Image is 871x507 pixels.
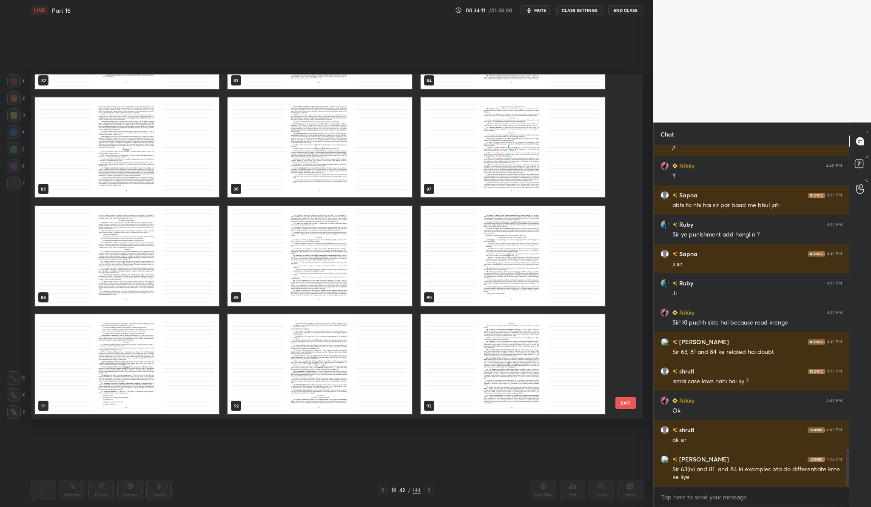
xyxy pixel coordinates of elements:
[408,487,411,493] div: /
[672,193,677,198] img: no-rating-badge.077c3623.svg
[654,123,681,145] p: Chat
[866,129,868,136] p: T
[672,428,677,433] img: no-rating-badge.077c3623.svg
[808,369,825,374] img: iconic-dark.1390631f.png
[672,231,842,239] div: Sir ye punishment add hongi n ?
[672,310,677,315] img: Learner_Badge_beginner_1_8b307cf2a0.svg
[672,289,842,298] div: Ji
[672,201,842,210] div: abhi to nhi hai sir par baad me bhul jati
[521,5,551,15] button: mute
[672,407,842,415] div: Ok
[672,260,842,268] div: ji sir
[672,436,842,444] div: ok sir
[672,457,677,462] img: no-rating-badge.077c3623.svg
[672,222,677,227] img: no-rating-badge.077c3623.svg
[677,191,697,199] h6: Sapna
[677,337,729,346] h6: [PERSON_NAME]
[827,251,842,256] div: 4:41 PM
[672,348,842,356] div: Sir 63, 81 and 84 ke related hai doubt
[826,457,842,462] div: 4:42 PM
[672,398,677,403] img: Learner_Badge_beginner_1_8b307cf2a0.svg
[677,161,695,170] h6: Nikky
[827,193,842,198] div: 4:41 PM
[672,142,842,151] div: ji
[672,369,677,374] img: no-rating-badge.077c3623.svg
[827,310,842,315] div: 4:41 PM
[556,5,603,15] button: CLASS SETTINGS
[660,338,669,346] img: 3
[672,252,677,256] img: no-rating-badge.077c3623.svg
[865,153,868,160] p: D
[672,465,842,481] div: Sir 63(iv) and 81 and 84 ki examples bta do differentiate krne ke liye
[7,91,25,105] div: 2
[660,308,669,317] img: a33b4bbd84f94a8ca37501475465163b.jpg
[660,367,669,376] img: default.png
[7,125,25,139] div: 4
[7,388,25,402] div: X
[672,281,677,286] img: no-rating-badge.077c3623.svg
[672,377,842,386] div: ismai case laws nahi hai ky ?
[413,486,421,494] div: 144
[827,281,842,286] div: 4:41 PM
[826,427,842,433] div: 4:42 PM
[677,367,695,376] h6: shruti
[31,5,48,15] div: LIVE
[7,177,25,190] div: 7
[7,142,25,156] div: 5
[608,5,643,15] button: End Class
[677,308,695,317] h6: Nikky
[660,396,669,405] img: a33b4bbd84f94a8ca37501475465163b.jpg
[808,251,825,256] img: iconic-dark.1390631f.png
[672,319,842,327] div: Sir! Kl puchh skte hai because read krenge
[52,6,71,14] h4: Part 16
[865,177,868,183] p: G
[677,279,693,288] h6: Ruby
[677,396,695,405] h6: Nikky
[660,426,669,434] img: default.png
[660,250,669,258] img: default.png
[615,397,636,409] button: EXIT
[660,455,669,464] img: 3
[654,146,849,487] div: grid
[7,160,25,173] div: 6
[7,405,25,419] div: Z
[398,487,407,493] div: 42
[826,163,842,168] div: 4:40 PM
[672,172,842,180] div: Y
[808,427,825,433] img: iconic-dark.1390631f.png
[808,339,825,345] img: iconic-dark.1390631f.png
[677,220,693,229] h6: Ruby
[827,222,842,227] div: 4:41 PM
[31,74,628,419] div: grid
[660,279,669,288] img: 1fc55487d6334604822c3fc1faca978b.jpg
[7,371,25,385] div: C
[672,163,677,168] img: Learner_Badge_beginner_1_8b307cf2a0.svg
[7,108,25,122] div: 3
[827,339,842,345] div: 4:41 PM
[808,193,825,198] img: iconic-dark.1390631f.png
[672,340,677,345] img: no-rating-badge.077c3623.svg
[660,162,669,170] img: a33b4bbd84f94a8ca37501475465163b.jpg
[660,220,669,229] img: 1fc55487d6334604822c3fc1faca978b.jpg
[660,191,669,199] img: default.png
[827,369,842,374] div: 4:41 PM
[808,457,825,462] img: iconic-dark.1390631f.png
[677,455,729,464] h6: [PERSON_NAME]
[677,249,697,258] h6: Sapna
[826,398,842,403] div: 4:42 PM
[677,425,695,434] h6: shruti
[7,74,24,88] div: 1
[534,7,546,13] span: mute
